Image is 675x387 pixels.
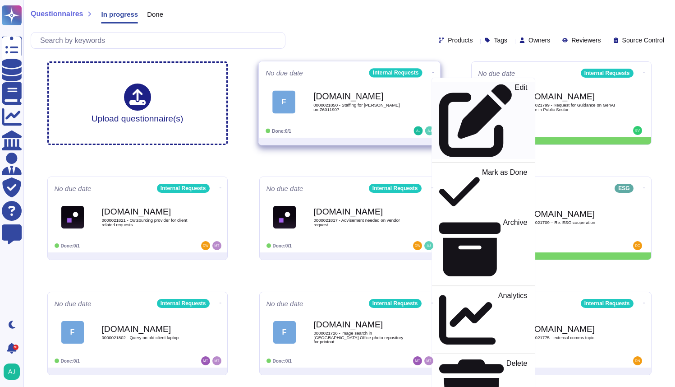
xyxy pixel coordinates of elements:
span: Done: 0/1 [272,128,291,133]
div: ESG [615,184,633,193]
p: Mark as Done [482,169,527,215]
span: Owners [528,37,550,43]
img: user [201,241,210,250]
a: Edit [432,82,534,159]
div: Internal Requests [369,68,422,77]
span: In progress [101,11,138,18]
span: No due date [266,70,303,76]
b: [DOMAIN_NAME] [314,207,404,216]
img: user [424,356,433,365]
span: Done [147,11,163,18]
span: No due date [478,70,515,77]
img: user [212,241,221,250]
span: Questionnaires [31,10,83,18]
input: Search by keywords [36,33,285,48]
b: [DOMAIN_NAME] [526,92,616,101]
p: Edit [514,84,527,157]
p: Archive [503,219,527,280]
span: Reviewers [571,37,601,43]
b: [DOMAIN_NAME] [102,207,192,216]
span: No due date [55,185,92,192]
img: Logo [273,206,296,228]
img: user [413,356,422,365]
span: 0000021799 - Request for Guidance on GenAI usage in Public Sector [526,103,616,112]
span: 0000021775 - external comms topic [526,336,616,340]
div: F [61,321,84,344]
span: Source Control [622,37,664,43]
span: 0000021821 - Outsourcing provider for client related requests [102,218,192,227]
img: user [633,241,642,250]
img: Logo [61,206,84,228]
p: Analytics [498,292,527,348]
span: Tags [494,37,507,43]
img: user [4,364,20,380]
img: user [633,126,642,135]
div: Internal Requests [157,184,210,193]
div: Internal Requests [157,299,210,308]
button: user [2,362,26,382]
b: [DOMAIN_NAME] [313,92,404,101]
img: user [633,356,642,365]
div: F [273,321,296,344]
span: 0000021850 - Staffing for [PERSON_NAME] on Z6011907 [313,103,404,112]
b: [DOMAIN_NAME] [314,320,404,329]
span: No due date [55,300,92,307]
div: F [272,90,295,113]
div: Internal Requests [369,184,422,193]
img: user [212,356,221,365]
a: Mark as Done [432,167,534,217]
img: user [424,241,433,250]
span: Done: 0/1 [61,359,80,364]
span: 0000021817 - Advisement needed on vendor request [314,218,404,227]
div: Internal Requests [581,299,634,308]
div: Upload questionnaire(s) [92,84,184,123]
span: Products [448,37,473,43]
b: [DOMAIN_NAME] [526,210,616,218]
img: user [425,126,434,135]
span: 0000021726 - image search in [GEOGRAPHIC_DATA] Office photo repository for printout [314,331,404,344]
img: user [413,241,422,250]
a: Archive [432,217,534,282]
img: user [201,356,210,365]
span: Done: 0/1 [273,359,292,364]
span: No due date [266,185,303,192]
div: 9+ [13,345,18,350]
span: No due date [266,300,303,307]
span: 0000021802 - Query on old client laptop [102,336,192,340]
a: Analytics [432,289,534,350]
span: 0000021709 – Re: ESG cooperation [526,220,616,225]
b: [DOMAIN_NAME] [526,325,616,333]
img: user [413,126,422,135]
div: Internal Requests [581,69,634,78]
span: Done: 0/1 [273,243,292,248]
span: Done: 0/1 [61,243,80,248]
b: [DOMAIN_NAME] [102,325,192,333]
div: Internal Requests [369,299,422,308]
